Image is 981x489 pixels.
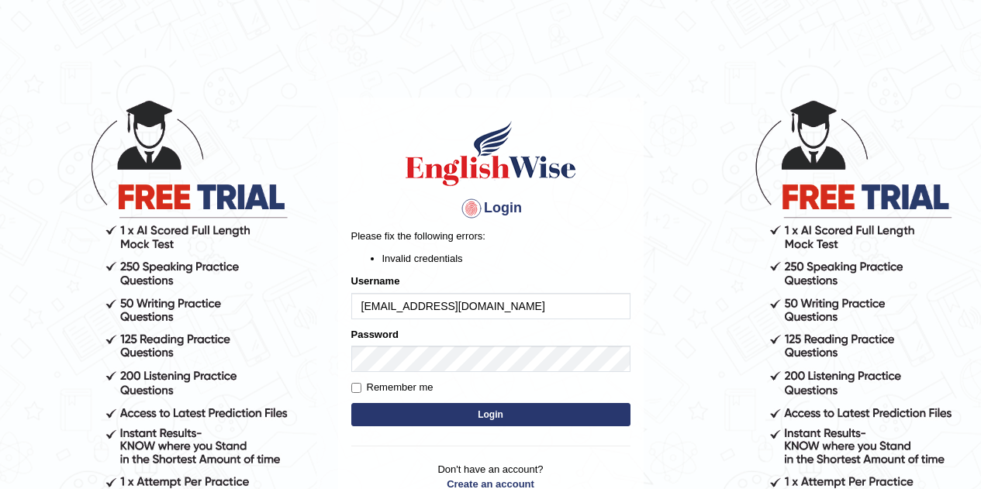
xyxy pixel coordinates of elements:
[351,380,434,395] label: Remember me
[351,229,630,243] p: Please fix the following errors:
[351,383,361,393] input: Remember me
[382,251,630,266] li: Invalid credentials
[351,274,400,288] label: Username
[402,119,579,188] img: Logo of English Wise sign in for intelligent practice with AI
[351,403,630,426] button: Login
[351,327,399,342] label: Password
[351,196,630,221] h4: Login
